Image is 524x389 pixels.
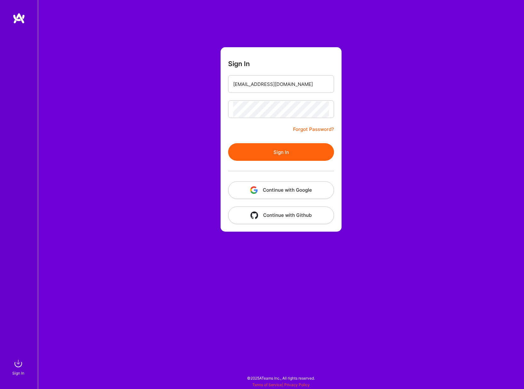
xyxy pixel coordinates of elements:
span: | [252,382,310,387]
button: Continue with Github [228,206,334,224]
a: sign inSign In [13,357,25,376]
h3: Sign In [228,60,250,68]
div: Sign In [12,370,24,376]
img: sign in [12,357,25,370]
a: Privacy Policy [284,382,310,387]
a: Forgot Password? [293,126,334,133]
div: © 2025 ATeams Inc., All rights reserved. [38,370,524,386]
input: Email... [233,76,329,92]
button: Continue with Google [228,181,334,199]
img: logo [13,13,25,24]
a: Terms of Service [252,382,282,387]
img: icon [250,211,258,219]
button: Sign In [228,143,334,161]
img: icon [250,186,258,194]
